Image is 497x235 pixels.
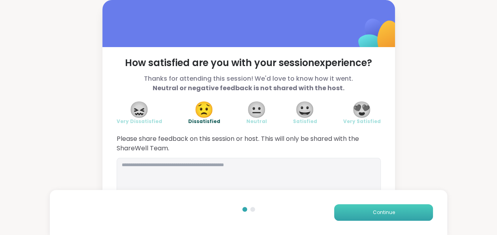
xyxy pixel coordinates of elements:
span: Neutral [246,118,267,125]
span: Thanks for attending this session! We'd love to know how it went. [117,74,381,93]
span: 😖 [129,102,149,117]
span: Very Satisfied [343,118,381,125]
span: How satisfied are you with your session experience? [117,57,381,69]
span: Please share feedback on this session or host. This will only be shared with the ShareWell Team. [117,134,381,153]
span: Dissatisfied [188,118,220,125]
span: Very Dissatisfied [117,118,162,125]
b: Neutral or negative feedback is not shared with the host. [153,83,344,93]
span: 😀 [295,102,315,117]
span: 😟 [194,102,214,117]
span: 😐 [247,102,266,117]
span: 😍 [352,102,372,117]
span: Satisfied [293,118,317,125]
button: Continue [334,204,433,221]
span: Continue [372,209,395,216]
